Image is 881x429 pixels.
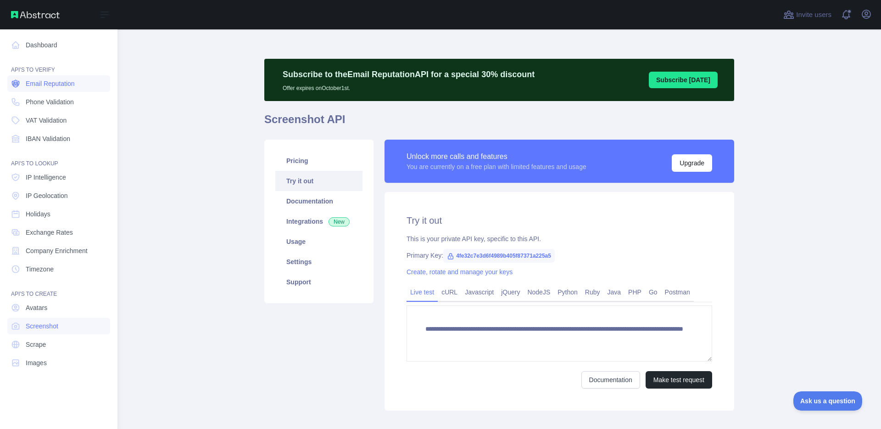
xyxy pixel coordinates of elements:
a: Dashboard [7,37,110,53]
button: Subscribe [DATE] [649,72,718,88]
a: Company Enrichment [7,243,110,259]
span: Timezone [26,265,54,274]
span: VAT Validation [26,116,67,125]
button: Make test request [646,371,712,389]
h1: Screenshot API [264,112,734,134]
a: Timezone [7,261,110,277]
span: Scrape [26,340,46,349]
span: Avatars [26,303,47,312]
p: Subscribe to the Email Reputation API for a special 30 % discount [283,68,535,81]
p: Offer expires on October 1st. [283,81,535,92]
a: Scrape [7,336,110,353]
button: Upgrade [672,154,712,172]
a: cURL [438,285,461,299]
a: Java [604,285,625,299]
iframe: Toggle Customer Support [793,391,863,411]
div: API'S TO LOOKUP [7,149,110,167]
a: Screenshot [7,318,110,334]
a: Documentation [275,191,362,211]
a: Documentation [581,371,640,389]
a: Images [7,355,110,371]
span: Company Enrichment [26,246,88,255]
span: Phone Validation [26,97,74,107]
a: Phone Validation [7,94,110,110]
a: Ruby [581,285,604,299]
span: IBAN Validation [26,134,70,143]
a: Avatars [7,299,110,316]
a: Live test [407,285,438,299]
a: IP Geolocation [7,187,110,204]
a: Python [554,285,581,299]
button: Invite users [781,7,833,22]
span: Screenshot [26,322,58,331]
span: Invite users [796,10,831,20]
div: This is your private API key, specific to this API. [407,234,712,243]
a: Go [645,285,661,299]
a: IP Intelligence [7,169,110,186]
a: NodeJS [524,285,554,299]
a: Postman [661,285,694,299]
div: Primary Key: [407,251,712,260]
span: Holidays [26,209,50,219]
span: Email Reputation [26,79,75,88]
a: Email Reputation [7,75,110,92]
a: jQuery [497,285,524,299]
a: Settings [275,252,362,272]
span: IP Intelligence [26,173,66,182]
a: PHP [625,285,645,299]
span: 4fe32c7e3d6f4989b405f87371a225a5 [443,249,555,263]
span: Images [26,358,47,367]
div: You are currently on a free plan with limited features and usage [407,162,586,171]
div: API'S TO VERIFY [7,55,110,73]
img: Abstract API [11,11,60,18]
div: Unlock more calls and features [407,151,586,162]
a: Usage [275,231,362,252]
span: IP Geolocation [26,191,68,200]
span: Exchange Rates [26,228,73,237]
a: Holidays [7,206,110,222]
div: API'S TO CREATE [7,279,110,298]
a: Exchange Rates [7,224,110,241]
a: VAT Validation [7,112,110,129]
span: New [329,217,350,226]
a: Support [275,272,362,292]
a: Pricing [275,151,362,171]
a: Javascript [461,285,497,299]
a: Create, rotate and manage your keys [407,268,513,276]
a: Try it out [275,171,362,191]
a: Integrations New [275,211,362,231]
a: IBAN Validation [7,130,110,147]
h2: Try it out [407,214,712,227]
